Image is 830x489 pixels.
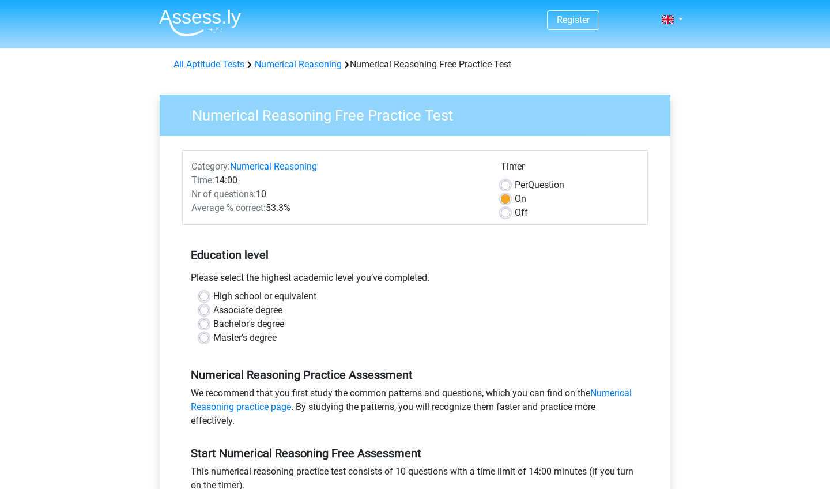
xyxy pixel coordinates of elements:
[191,161,230,172] span: Category:
[169,58,661,72] div: Numerical Reasoning Free Practice Test
[178,102,662,125] h3: Numerical Reasoning Free Practice Test
[213,331,277,345] label: Master's degree
[230,161,317,172] a: Numerical Reasoning
[515,192,526,206] label: On
[183,174,492,187] div: 14:00
[515,206,528,220] label: Off
[191,175,214,186] span: Time:
[515,179,528,190] span: Per
[213,303,282,317] label: Associate degree
[213,289,316,303] label: High school or equivalent
[183,187,492,201] div: 10
[159,9,241,36] img: Assessly
[191,202,266,213] span: Average % correct:
[191,189,256,200] span: Nr of questions:
[191,446,639,460] h5: Start Numerical Reasoning Free Assessment
[255,59,342,70] a: Numerical Reasoning
[191,368,639,382] h5: Numerical Reasoning Practice Assessment
[501,160,639,178] div: Timer
[182,271,648,289] div: Please select the highest academic level you’ve completed.
[182,386,648,432] div: We recommend that you first study the common patterns and questions, which you can find on the . ...
[173,59,244,70] a: All Aptitude Tests
[191,243,639,266] h5: Education level
[557,14,590,25] a: Register
[183,201,492,215] div: 53.3%
[515,178,564,192] label: Question
[213,317,284,331] label: Bachelor's degree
